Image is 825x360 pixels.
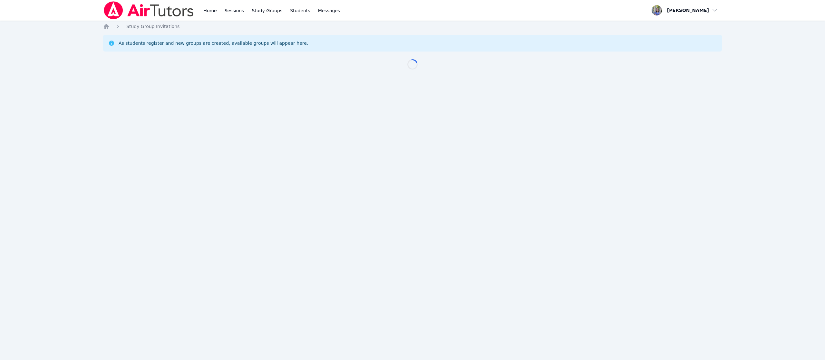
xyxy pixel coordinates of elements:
[318,7,340,14] span: Messages
[103,23,722,30] nav: Breadcrumb
[103,1,194,19] img: Air Tutors
[126,24,180,29] span: Study Group Invitations
[126,23,180,30] a: Study Group Invitations
[119,40,308,46] div: As students register and new groups are created, available groups will appear here.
